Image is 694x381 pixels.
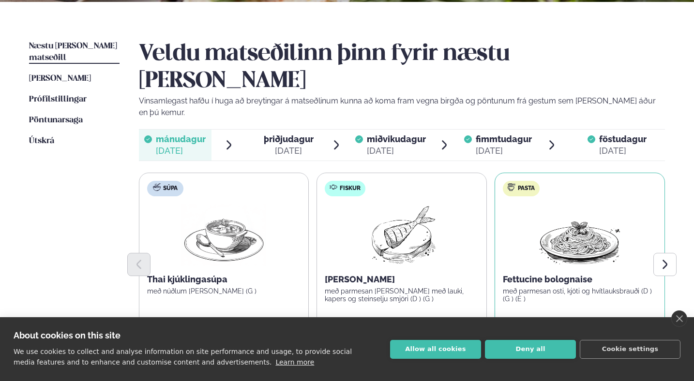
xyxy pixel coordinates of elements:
img: Soup.png [181,204,267,266]
span: Pasta [518,185,535,192]
a: Pöntunarsaga [29,115,83,126]
button: Deny all [485,340,576,359]
div: [DATE] [156,145,206,157]
img: pasta.svg [508,183,515,191]
img: Fish.png [359,204,445,266]
a: Learn more [275,358,314,366]
p: [PERSON_NAME] [325,274,479,285]
span: þriðjudagur [264,134,314,144]
p: með parmesan [PERSON_NAME] með lauki, kapers og steinselju smjöri (D ) (G ) [325,287,479,303]
p: Fettucine bolognaise [503,274,657,285]
button: Allow all cookies [390,340,481,359]
a: Útskrá [29,135,54,147]
span: Pöntunarsaga [29,116,83,124]
img: Spagetti.png [537,204,622,266]
div: [DATE] [599,145,647,157]
div: [DATE] [264,145,314,157]
button: Previous slide [127,253,151,276]
img: fish.svg [330,183,337,191]
p: Vinsamlegast hafðu í huga að breytingar á matseðlinum kunna að koma fram vegna birgða og pöntunum... [139,95,665,118]
a: [PERSON_NAME] [29,73,91,85]
p: Thai kjúklingasúpa [147,274,301,285]
p: með parmesan osti, kjöti og hvítlauksbrauði (D ) (G ) (E ) [503,287,657,303]
p: We use cookies to collect and analyse information on site performance and usage, to provide socia... [14,348,352,366]
span: Útskrá [29,137,54,145]
button: Next slide [653,253,677,276]
button: Cookie settings [580,340,680,359]
span: Næstu [PERSON_NAME] matseðill [29,42,117,62]
span: mánudagur [156,134,206,144]
span: fimmtudagur [476,134,532,144]
span: Fiskur [340,185,361,192]
span: Súpa [163,185,178,192]
div: [DATE] [476,145,532,157]
img: soup.svg [153,183,161,191]
span: miðvikudagur [367,134,426,144]
h2: Veldu matseðilinn þinn fyrir næstu [PERSON_NAME] [139,41,665,95]
span: Prófílstillingar [29,95,87,103]
p: með núðlum [PERSON_NAME] (G ) [147,287,301,295]
a: Prófílstillingar [29,94,87,105]
span: föstudagur [599,134,647,144]
a: close [671,310,687,327]
span: [PERSON_NAME] [29,74,91,83]
a: Næstu [PERSON_NAME] matseðill [29,41,120,64]
div: [DATE] [367,145,426,157]
strong: About cookies on this site [14,330,121,340]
